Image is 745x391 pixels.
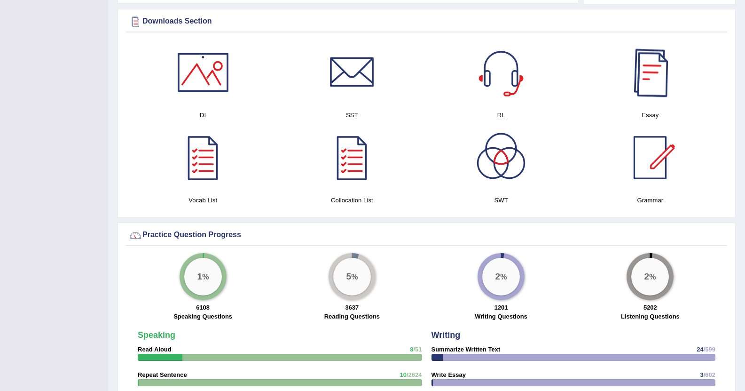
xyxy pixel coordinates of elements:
h4: SST [282,110,422,120]
strong: Read Aloud [138,346,172,353]
big: 2 [495,271,501,282]
span: 3 [700,371,703,378]
strong: Repeat Sentence [138,371,187,378]
h4: Grammar [580,195,720,205]
div: % [333,258,371,295]
div: % [482,258,520,295]
span: 10 [400,371,406,378]
h4: Collocation List [282,195,422,205]
strong: 6108 [196,304,210,311]
div: Downloads Section [128,15,725,29]
div: % [184,258,222,295]
label: Speaking Questions [173,312,232,321]
h4: RL [431,110,571,120]
label: Listening Questions [621,312,680,321]
span: 8 [410,346,413,353]
span: /2624 [407,371,422,378]
strong: Speaking [138,330,175,340]
span: 24 [697,346,703,353]
label: Reading Questions [324,312,380,321]
big: 5 [346,271,351,282]
strong: 1201 [494,304,508,311]
div: Practice Question Progress [128,228,725,242]
big: 1 [197,271,202,282]
strong: Writing [431,330,461,340]
div: % [631,258,669,295]
strong: Write Essay [431,371,466,378]
h4: DI [133,110,273,120]
strong: 5202 [643,304,657,311]
strong: 3637 [345,304,359,311]
span: /51 [413,346,422,353]
label: Writing Questions [475,312,527,321]
big: 2 [644,271,650,282]
h4: Vocab List [133,195,273,205]
h4: SWT [431,195,571,205]
span: /599 [704,346,715,353]
span: /602 [704,371,715,378]
strong: Summarize Written Text [431,346,501,353]
h4: Essay [580,110,720,120]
